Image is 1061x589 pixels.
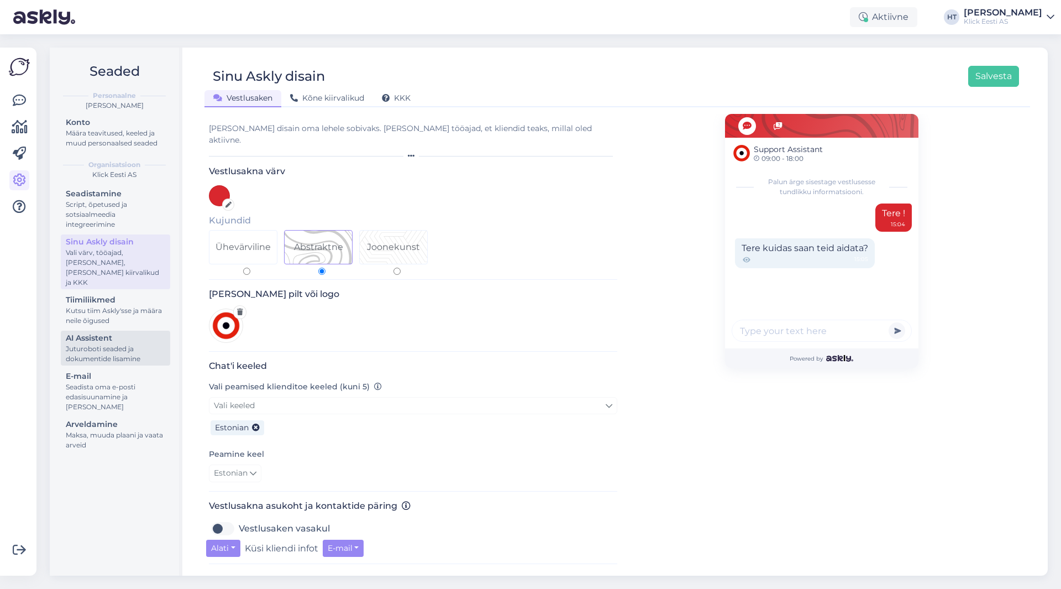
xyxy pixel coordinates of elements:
[239,520,330,538] label: Vestlusaken vasakul
[209,215,617,226] h5: Kujundid
[59,101,170,111] div: [PERSON_NAME]
[944,9,959,25] div: HT
[61,186,170,231] a: SeadistamineScript, õpetused ja sotsiaalmeedia integreerimine
[216,241,271,254] div: Ühevärviline
[758,177,884,197] span: Palun ärge sisestage vestlusesse tundlikku informatsiooni.
[209,381,382,393] label: Vali peamised klienditoe keeled (kuni 5)
[206,540,240,557] button: Alati
[850,7,917,27] div: Aktiivne
[214,467,248,479] span: Estonian
[209,465,261,482] a: Estonian
[59,61,170,82] h2: Seaded
[393,268,401,275] input: Pattern 2Joonekunst
[215,423,249,432] span: Estonian
[66,430,165,450] div: Maksa, muuda plaani ja vaata arveid
[209,309,243,343] img: Logo preview
[59,170,170,180] div: Klick Eesti AS
[790,355,853,363] span: Powered by
[66,382,165,412] div: Seadista oma e-posti edasisuunamine ja [PERSON_NAME]
[209,501,617,511] h3: Vestlusakna asukoht ja kontaktide päring
[732,320,912,342] input: Type your text here
[66,306,165,326] div: Kutsu tiim Askly'sse ja määra neile õigused
[318,268,325,275] input: Pattern 1Abstraktne
[61,417,170,452] a: ArveldamineMaksa, muuda plaani ja vaata arveid
[93,91,136,101] b: Personaalne
[66,117,165,128] div: Konto
[826,355,853,362] img: Askly
[66,294,165,306] div: Tiimiliikmed
[754,144,823,155] span: Support Assistant
[245,540,318,557] label: Küsi kliendi infot
[209,361,617,371] h3: Chat'i keeled
[964,8,1042,17] div: [PERSON_NAME]
[61,293,170,327] a: TiimiliikmedKutsu tiim Askly'sse ja määra neile õigused
[66,332,165,344] div: AI Assistent
[294,241,343,254] div: Abstraktne
[66,371,165,382] div: E-mail
[964,17,1042,26] div: Klick Eesti AS
[209,289,617,299] h3: [PERSON_NAME] pilt või logo
[854,255,868,265] span: 15:05
[875,204,912,232] div: Tere !
[209,449,264,460] label: Peamine keel
[66,188,165,200] div: Seadistamine
[891,220,905,228] div: 15:04
[88,160,140,170] b: Organisatsioon
[214,400,255,410] span: Vali keeled
[61,234,170,289] a: Sinu Askly disainVali värv, tööajad, [PERSON_NAME], [PERSON_NAME] kiirvalikud ja KKK
[323,540,364,557] button: E-mail
[66,419,165,430] div: Arveldamine
[61,331,170,366] a: AI AssistentJuturoboti seaded ja dokumentide lisamine
[66,248,165,288] div: Vali värv, tööajad, [PERSON_NAME], [PERSON_NAME] kiirvalikud ja KKK
[367,241,420,254] div: Joonekunst
[209,166,617,176] h3: Vestlusakna värv
[735,238,875,268] div: Tere kuidas saan teid aidata?
[209,123,617,146] div: [PERSON_NAME] disain oma lehele sobivaks. [PERSON_NAME] tööajad, et kliendid teaks, millal oled a...
[968,66,1019,87] button: Salvesta
[382,93,411,103] span: KKK
[754,155,823,162] span: 09:00 - 18:00
[61,115,170,150] a: KontoMäära teavitused, keeled ja muud personaalsed seaded
[9,56,30,77] img: Askly Logo
[213,66,325,87] div: Sinu Askly disain
[66,128,165,148] div: Määra teavitused, keeled ja muud personaalsed seaded
[66,344,165,364] div: Juturoboti seaded ja dokumentide lisamine
[61,369,170,414] a: E-mailSeadista oma e-posti edasisuunamine ja [PERSON_NAME]
[209,397,617,414] a: Vali keeled
[66,236,165,248] div: Sinu Askly disain
[733,144,750,162] img: Support
[243,268,250,275] input: Ühevärviline
[964,8,1054,26] a: [PERSON_NAME]Klick Eesti AS
[213,93,272,103] span: Vestlusaken
[66,200,165,230] div: Script, õpetused ja sotsiaalmeedia integreerimine
[290,93,364,103] span: Kõne kiirvalikud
